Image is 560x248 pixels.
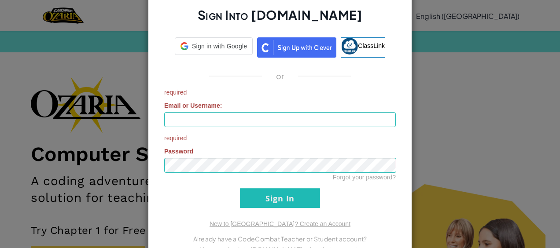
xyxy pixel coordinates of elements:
[164,134,396,142] span: required
[164,102,220,109] span: Email or Username
[164,101,222,110] label: :
[210,220,350,227] a: New to [GEOGRAPHIC_DATA]? Create an Account
[175,37,253,55] div: Sign in with Google
[164,148,193,155] span: Password
[276,71,284,81] p: or
[341,38,358,55] img: classlink-logo-small.png
[333,174,396,181] a: Forgot your password?
[192,42,247,51] span: Sign in with Google
[164,7,396,32] h2: Sign Into [DOMAIN_NAME]
[358,42,385,49] span: ClassLink
[257,37,336,58] img: clever_sso_button@2x.png
[175,37,253,58] a: Sign in with Google
[164,233,396,244] p: Already have a CodeCombat Teacher or Student account?
[240,188,320,208] input: Sign In
[164,88,396,97] span: required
